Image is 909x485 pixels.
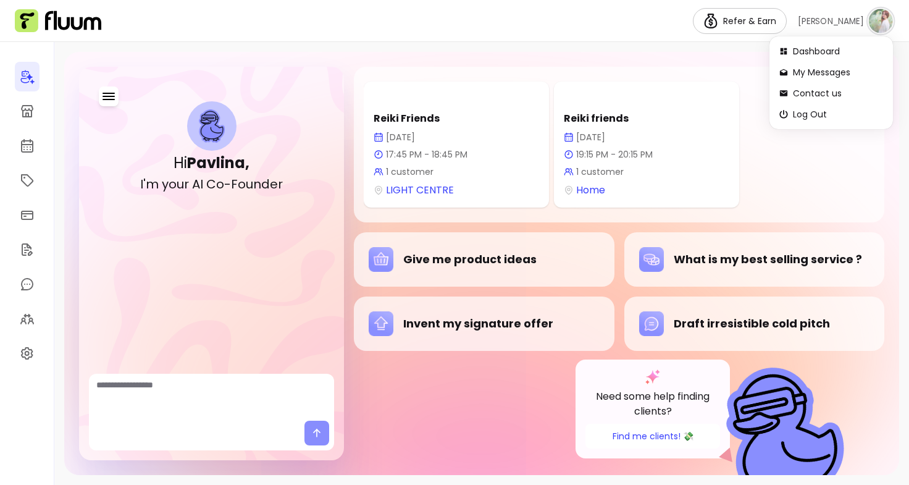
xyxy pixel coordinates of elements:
p: 1 customer [564,166,729,178]
div: I [200,175,203,193]
div: Give me product ideas [369,247,599,272]
div: u [177,175,184,193]
a: Offerings [15,166,40,195]
div: o [169,175,177,193]
a: Settings [15,339,40,368]
p: [DATE] [374,131,539,143]
div: Profile Actions [772,39,890,127]
img: avatar [869,9,893,33]
span: Home [576,183,605,198]
div: C [206,175,216,193]
div: ' [143,175,146,193]
div: o [238,175,246,193]
img: Fluum Logo [15,9,101,33]
div: d [261,175,270,193]
div: r [184,175,189,193]
textarea: Ask me anything... [96,379,327,416]
p: [DATE] [564,131,729,143]
div: e [270,175,278,193]
div: What is my best selling service ? [639,247,869,272]
a: Forms [15,235,40,264]
a: Clients [15,304,40,334]
img: AI Co-Founder avatar [199,109,225,142]
span: Dashboard [793,45,883,57]
img: Draft irresistible cold pitch [639,311,664,336]
a: Home [15,62,40,91]
a: My Messages [15,269,40,299]
img: AI Co-Founder gradient star [645,369,660,384]
a: Storefront [15,96,40,126]
img: Invent my signature offer [369,311,393,336]
h1: Hi [174,153,249,173]
button: Find me clients! 💸 [585,424,720,449]
p: Reiki Friends [374,111,539,126]
div: Invent my signature offer [369,311,599,336]
p: 19:15 PM - 20:15 PM [564,148,729,161]
div: I [140,175,143,193]
div: r [278,175,283,193]
a: Calendar [15,131,40,161]
div: - [224,175,231,193]
h2: I'm your AI Co-Founder [140,175,283,193]
a: Sales [15,200,40,230]
ul: Profile Actions [774,41,888,124]
span: My Messages [793,66,883,78]
p: 17:45 PM - 18:45 PM [374,148,539,161]
div: F [231,175,238,193]
a: Refer & Earn [693,8,787,34]
div: Draft irresistible cold pitch [639,311,869,336]
img: Give me product ideas [369,247,393,272]
div: A [192,175,200,193]
span: Log Out [793,108,883,120]
span: LIGHT CENTRE [386,183,454,198]
span: [PERSON_NAME] [798,15,864,27]
div: u [246,175,253,193]
div: o [216,175,224,193]
b: Pavlina , [187,153,249,173]
p: 1 customer [374,166,539,178]
span: Contact us [793,87,883,99]
img: What is my best selling service ? [639,247,664,272]
p: Reiki friends [564,111,729,126]
p: Need some help finding clients? [585,389,720,419]
div: m [146,175,159,193]
div: y [162,175,169,193]
div: n [253,175,261,193]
